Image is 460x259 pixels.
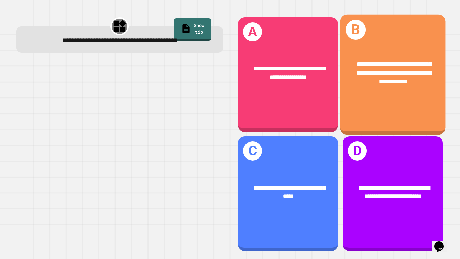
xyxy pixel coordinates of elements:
[346,20,365,39] h1: B
[243,22,262,41] h1: A
[243,141,262,161] h1: C
[432,232,453,252] iframe: chat widget
[174,18,211,41] a: Show tip
[348,141,367,161] h1: D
